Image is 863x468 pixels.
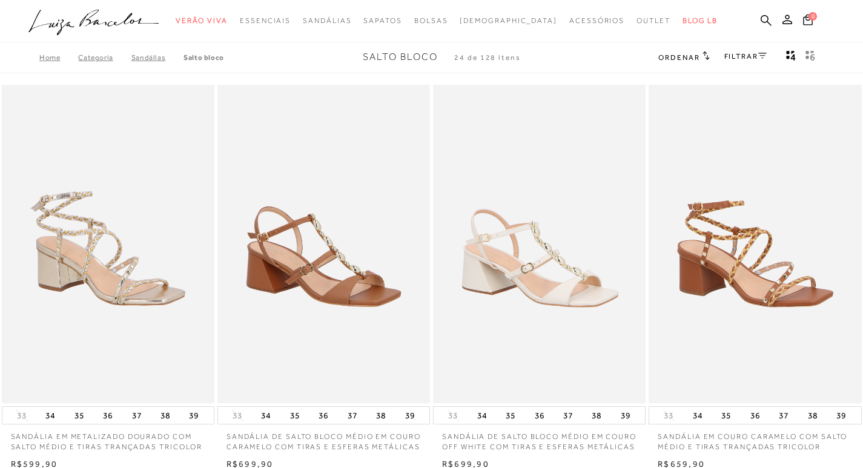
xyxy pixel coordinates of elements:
button: 37 [128,407,145,424]
button: 0 [799,13,816,30]
img: SANDÁLIA EM COURO CARAMELO COM SALTO MÉDIO E TIRAS TRANÇADAS TRICOLOR [650,87,860,402]
a: SANDÁLIA DE SALTO BLOCO MÉDIO EM COURO OFF WHITE COM TIRAS E ESFERAS METÁLICAS SANDÁLIA DE SALTO ... [434,87,644,402]
a: categoryNavScreenReaderText [637,10,670,32]
a: categoryNavScreenReaderText [414,10,448,32]
span: BLOG LB [683,16,718,25]
a: SANDÁLIA DE SALTO BLOCO MÉDIO EM COURO CARAMELO COM TIRAS E ESFERAS METÁLICAS [217,424,430,452]
a: SANDÁLIAS [131,53,184,62]
a: categoryNavScreenReaderText [176,10,228,32]
button: 38 [372,407,389,424]
span: 0 [808,12,817,21]
a: Salto Bloco [184,53,224,62]
button: 39 [617,407,634,424]
span: Bolsas [414,16,448,25]
button: 33 [229,410,246,421]
a: SANDÁLIA DE SALTO BLOCO MÉDIO EM COURO OFF WHITE COM TIRAS E ESFERAS METÁLICAS [433,424,646,452]
button: 36 [315,407,332,424]
button: 35 [286,407,303,424]
button: 36 [99,407,116,424]
img: SANDÁLIA DE SALTO BLOCO MÉDIO EM COURO CARAMELO COM TIRAS E ESFERAS METÁLICAS [219,87,429,402]
a: SANDÁLIA EM COURO CARAMELO COM SALTO MÉDIO E TIRAS TRANÇADAS TRICOLOR SANDÁLIA EM COURO CARAMELO ... [650,87,860,402]
a: categoryNavScreenReaderText [240,10,291,32]
button: 38 [588,407,605,424]
a: SANDÁLIA EM METALIZADO DOURADO COM SALTO MÉDIO E TIRAS TRANÇADAS TRICOLOR SANDÁLIA EM METALIZADO ... [3,87,213,402]
button: 34 [689,407,706,424]
span: Acessórios [569,16,624,25]
a: SANDÁLIA EM COURO CARAMELO COM SALTO MÉDIO E TIRAS TRANÇADAS TRICOLOR [649,424,861,452]
span: [DEMOGRAPHIC_DATA] [460,16,557,25]
span: Sandálias [303,16,351,25]
button: 39 [833,407,850,424]
button: 37 [560,407,577,424]
button: Mostrar 4 produtos por linha [782,50,799,65]
button: 34 [474,407,491,424]
button: 33 [13,410,30,421]
button: 34 [257,407,274,424]
a: noSubCategoriesText [460,10,557,32]
button: gridText6Desc [802,50,819,65]
img: SANDÁLIA DE SALTO BLOCO MÉDIO EM COURO OFF WHITE COM TIRAS E ESFERAS METÁLICAS [434,87,644,402]
button: 37 [775,407,792,424]
a: categoryNavScreenReaderText [569,10,624,32]
span: Sapatos [363,16,402,25]
a: categoryNavScreenReaderText [363,10,402,32]
span: Ordenar [658,53,699,62]
span: Salto Bloco [363,51,438,62]
a: BLOG LB [683,10,718,32]
button: 36 [747,407,764,424]
button: 38 [804,407,821,424]
a: Home [39,53,78,62]
button: 35 [71,407,88,424]
button: 33 [445,410,461,421]
span: Outlet [637,16,670,25]
button: 35 [718,407,735,424]
button: 36 [531,407,548,424]
a: SANDÁLIA EM METALIZADO DOURADO COM SALTO MÉDIO E TIRAS TRANÇADAS TRICOLOR [2,424,214,452]
span: Essenciais [240,16,291,25]
button: 37 [344,407,361,424]
button: 39 [185,407,202,424]
button: 39 [402,407,418,424]
span: Verão Viva [176,16,228,25]
button: 38 [157,407,174,424]
span: 24 de 128 itens [454,53,521,62]
a: FILTRAR [724,52,767,61]
button: 35 [502,407,519,424]
a: SANDÁLIA DE SALTO BLOCO MÉDIO EM COURO CARAMELO COM TIRAS E ESFERAS METÁLICAS SANDÁLIA DE SALTO B... [219,87,429,402]
button: 34 [42,407,59,424]
a: Categoria [78,53,131,62]
img: SANDÁLIA EM METALIZADO DOURADO COM SALTO MÉDIO E TIRAS TRANÇADAS TRICOLOR [3,87,213,402]
a: categoryNavScreenReaderText [303,10,351,32]
button: 33 [660,410,677,421]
